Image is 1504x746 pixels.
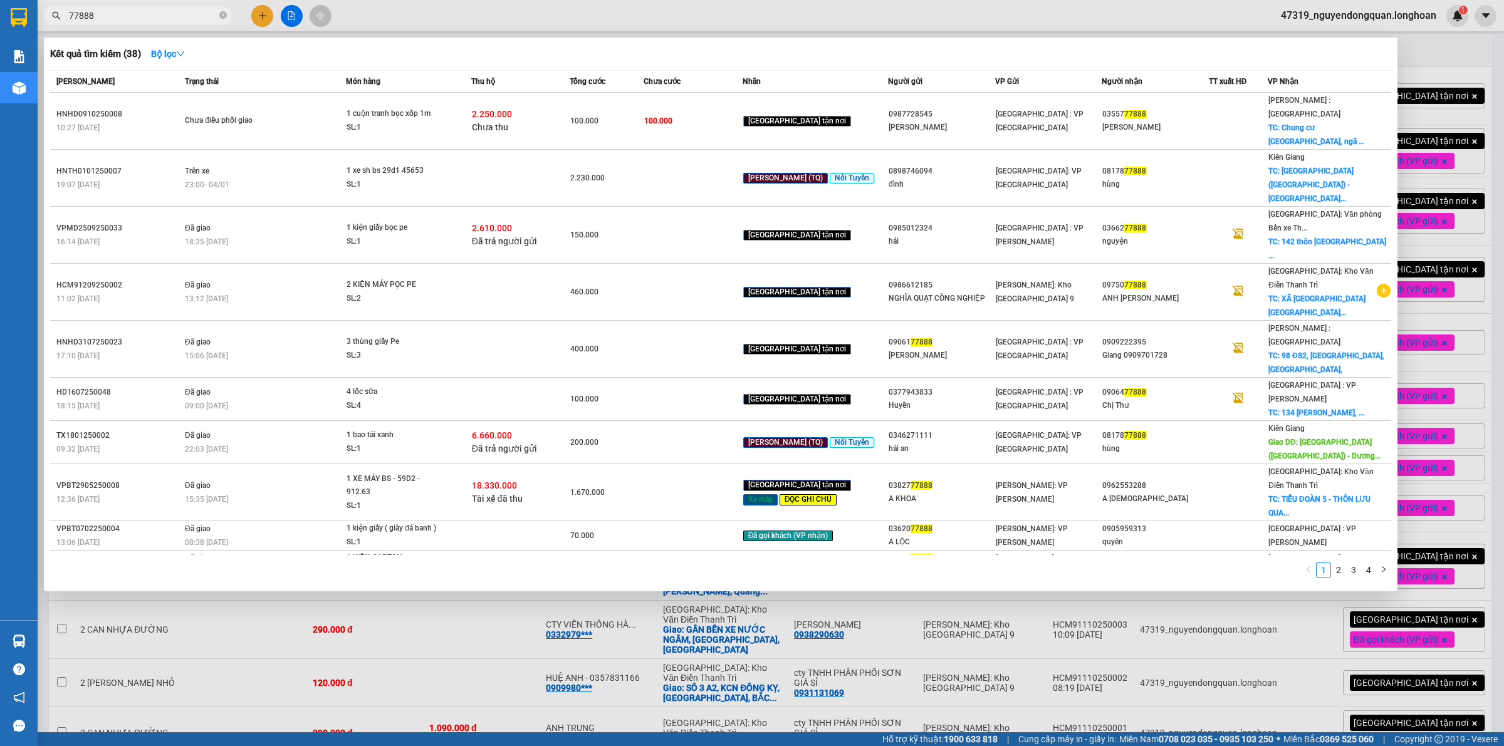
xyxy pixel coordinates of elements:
span: 77888 [911,554,932,562]
div: VPBT2905250008 [56,479,181,492]
span: 150.000 [570,231,598,239]
span: [GEOGRAPHIC_DATA] : VP [GEOGRAPHIC_DATA] [996,338,1084,360]
span: TC: [GEOGRAPHIC_DATA] ([GEOGRAPHIC_DATA]) - [GEOGRAPHIC_DATA]... [1268,167,1354,203]
span: Người nhận [1102,77,1142,86]
span: [PERSON_NAME] : [GEOGRAPHIC_DATA] [1268,96,1340,118]
div: VPBT0602250003 [56,552,181,565]
div: 4 lốc sữa [347,385,441,399]
span: [GEOGRAPHIC_DATA] tận nơi [743,287,851,298]
span: Kiên Giang [1268,424,1305,433]
div: 08178 [1102,429,1208,442]
span: Giao DĐ: [GEOGRAPHIC_DATA] ([GEOGRAPHIC_DATA]) - Dương... [1268,438,1381,460]
span: down [176,49,185,58]
span: Thu hộ [471,77,495,86]
span: close-circle [219,11,227,19]
span: 77888 [1124,110,1146,118]
span: VP Nhận [1268,77,1298,86]
div: [PERSON_NAME] [889,121,995,134]
span: 09:32 [DATE] [56,445,100,453]
span: 200.000 [570,438,598,447]
div: [PERSON_NAME] [889,349,995,362]
li: 1 [1316,562,1331,578]
div: 0982527229 [1102,552,1208,565]
span: TC: XÃ [GEOGRAPHIC_DATA][GEOGRAPHIC_DATA]... [1268,294,1366,317]
div: hùng [1102,178,1208,191]
span: [GEOGRAPHIC_DATA]: Kho Văn Điển Thanh Trì [1268,267,1374,289]
span: [GEOGRAPHIC_DATA]: Kho Văn Điển Thanh Trì [1268,467,1374,490]
span: [GEOGRAPHIC_DATA]: VP [GEOGRAPHIC_DATA] [996,431,1082,453]
div: SL: 1 [347,121,441,135]
span: 400.000 [570,345,598,353]
span: 77888 [1124,388,1146,396]
span: question-circle [13,663,25,675]
span: Kiên Giang [1268,153,1305,162]
div: 1 xe sh bs 29d1 45653 [347,164,441,178]
input: Tìm tên, số ĐT hoặc mã đơn [69,9,217,23]
img: solution-icon [13,50,26,63]
span: 12:36 [DATE] [56,495,100,504]
span: [GEOGRAPHIC_DATA] tận nơi [743,116,851,127]
div: A KHOA [889,492,995,505]
span: [GEOGRAPHIC_DATA] : VP [GEOGRAPHIC_DATA] [996,388,1084,410]
span: [GEOGRAPHIC_DATA]: VP [GEOGRAPHIC_DATA] [996,167,1082,189]
span: 08:38 [DATE] [185,538,228,547]
span: 77888 [1124,224,1146,232]
span: TT xuất HĐ [1209,77,1247,86]
span: [PERSON_NAME] [56,77,115,86]
div: 03557 [1102,108,1208,121]
span: 1.670.000 [570,488,605,497]
div: hải an [889,442,995,455]
span: 18:15 [DATE] [56,401,100,410]
span: 77888 [1124,281,1146,289]
div: 09061 [889,336,995,349]
span: 77888 [1124,431,1146,440]
span: 100.000 [570,117,598,125]
div: SL: 1 [347,536,441,549]
span: notification [13,692,25,703]
span: [GEOGRAPHIC_DATA] : VP [PERSON_NAME] [1268,524,1356,547]
span: Đã trả người gửi [472,236,537,246]
span: Đã giao [185,524,211,533]
div: HCM91209250002 [56,279,181,292]
img: warehouse-icon [13,81,26,95]
div: 0377943833 [889,386,995,399]
span: [GEOGRAPHIC_DATA] : VP [GEOGRAPHIC_DATA] [996,110,1084,132]
span: 77888 [911,338,932,346]
span: 11:02 [DATE] [56,294,100,303]
div: 08178 [1102,165,1208,178]
span: Đã giao [185,554,211,562]
div: SL: 1 [347,178,441,192]
span: [PERSON_NAME]: VP [PERSON_NAME] [996,554,1068,576]
div: NGHĨA QUẠT CÔNG NGHIỆP [889,292,995,305]
div: A LỘC [889,536,995,549]
div: SL: 1 [347,499,441,513]
div: VPBT0702250004 [56,522,181,536]
div: 0346271111 [889,429,995,442]
a: 3 [1347,563,1360,577]
div: 03620 [889,522,995,536]
span: Đã gọi khách (VP nhận) [743,531,833,542]
span: 2.610.000 [472,223,512,233]
span: 2.250.000 [472,109,512,119]
div: ANH [PERSON_NAME] [1102,292,1208,305]
span: TC: 98 ĐS2, [GEOGRAPHIC_DATA], [GEOGRAPHIC_DATA], [1268,351,1384,374]
span: 10:27 [DATE] [56,123,100,132]
span: Trên xe [185,167,209,175]
span: Đã giao [185,431,211,440]
div: HD1607250048 [56,386,181,399]
span: VP Gửi [995,77,1019,86]
span: 15:06 [DATE] [185,351,228,360]
span: TC: 134 [PERSON_NAME], ... [1268,408,1364,417]
span: [PERSON_NAME] (TQ) [743,173,828,184]
span: Chưa thu [472,122,508,132]
span: Đã giao [185,481,211,490]
div: 0898746094 [889,165,995,178]
div: đình [889,178,995,191]
div: HNHD3107250023 [56,336,181,349]
div: A [DEMOGRAPHIC_DATA] [1102,492,1208,505]
span: 15:35 [DATE] [185,495,228,504]
button: right [1376,562,1391,578]
span: Đã trả người gửi [472,443,537,453]
span: Nối Tuyến [830,437,874,448]
div: HNTH0101250007 [56,165,181,178]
